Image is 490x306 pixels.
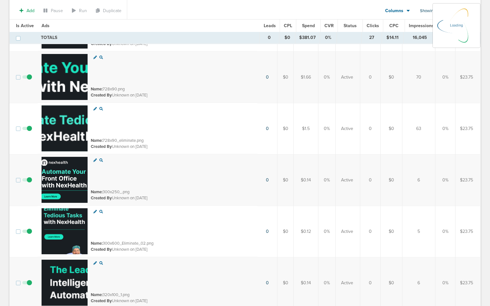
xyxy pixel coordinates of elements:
small: Unknown on [DATE] [91,247,147,252]
span: Active [341,280,353,286]
td: $1.66 [294,51,318,103]
a: 0 [266,74,269,80]
td: 0% [320,32,337,43]
td: 0 [360,51,381,103]
span: Showing 1-50 of 80 [420,8,455,14]
td: $0 [381,103,402,154]
small: Unknown on [DATE] [91,298,147,304]
td: 0% [318,206,336,257]
td: 63 [402,103,435,154]
span: Active [341,74,353,80]
small: Unknown on [DATE] [91,144,147,149]
td: 70 [402,51,435,103]
span: CVR [324,23,334,28]
span: Created By [91,41,112,46]
td: $0 [381,206,402,257]
small: 300x600_Eliminate_02.png [91,241,153,246]
span: Created By [91,93,112,98]
td: 0% [435,103,455,154]
small: 300x250_.png [91,189,129,195]
img: Ad image [42,208,88,254]
td: 0 [360,103,381,154]
img: Ad image [42,54,88,100]
img: Ad image [42,105,88,151]
small: Unknown on [DATE] [91,195,147,201]
span: Name: [91,138,103,143]
td: 0% [435,206,455,257]
td: 0 [360,206,381,257]
td: $23.75 [455,206,480,257]
span: CPL [284,23,292,28]
span: Name: [91,87,103,92]
td: $23.75 [455,103,480,154]
span: Name: [91,241,103,246]
span: Created By [91,144,112,149]
td: 0% [435,154,455,206]
span: Status [344,23,357,28]
td: $0 [381,154,402,206]
td: 6 [402,154,435,206]
td: 0% [318,103,336,154]
a: 0 [266,177,269,183]
td: $0 [277,206,294,257]
td: $0 [279,32,295,43]
td: 0% [435,51,455,103]
a: 0 [266,280,269,286]
button: Add [16,6,38,15]
span: Clicks [367,23,379,28]
td: 0% [318,51,336,103]
span: Spend [302,23,315,28]
td: 0% [318,154,336,206]
td: $1.5 [294,103,318,154]
span: Created By [91,247,112,252]
td: $0.12 [294,206,318,257]
span: Active [341,126,353,132]
td: $0.14 [294,154,318,206]
td: 16,045 [404,32,436,43]
td: $381.07 [295,32,320,43]
p: Loading [450,22,463,29]
td: $23.75 [455,154,480,206]
img: Ad image [42,260,88,306]
span: Ads [42,23,50,28]
small: 728x90_eliminate.png [91,138,144,143]
img: Ad image [42,157,88,203]
td: 27 [362,32,382,43]
span: CPC [389,23,399,28]
td: $0 [381,51,402,103]
a: 0 [266,126,269,131]
span: Leads [264,23,276,28]
td: 0 [360,154,381,206]
td: TOTALS [37,32,259,43]
small: 728x90.png [91,87,125,92]
span: Created By [91,195,112,201]
td: $0 [277,103,294,154]
td: 0 [259,32,279,43]
span: Name: [91,189,103,195]
small: Unknown on [DATE] [91,92,147,98]
td: 5 [402,206,435,257]
td: $0 [277,51,294,103]
span: Active [341,177,353,183]
td: $0 [277,154,294,206]
small: 320x100_1.png [91,292,129,297]
td: $23.75 [455,51,480,103]
span: Impressions [409,23,434,28]
span: Active [341,228,353,235]
span: Created By [91,298,112,303]
span: Name: [91,292,103,297]
td: $14.11 [382,32,404,43]
span: Is Active [16,23,34,28]
a: 0 [266,229,269,234]
span: Add [27,8,35,13]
